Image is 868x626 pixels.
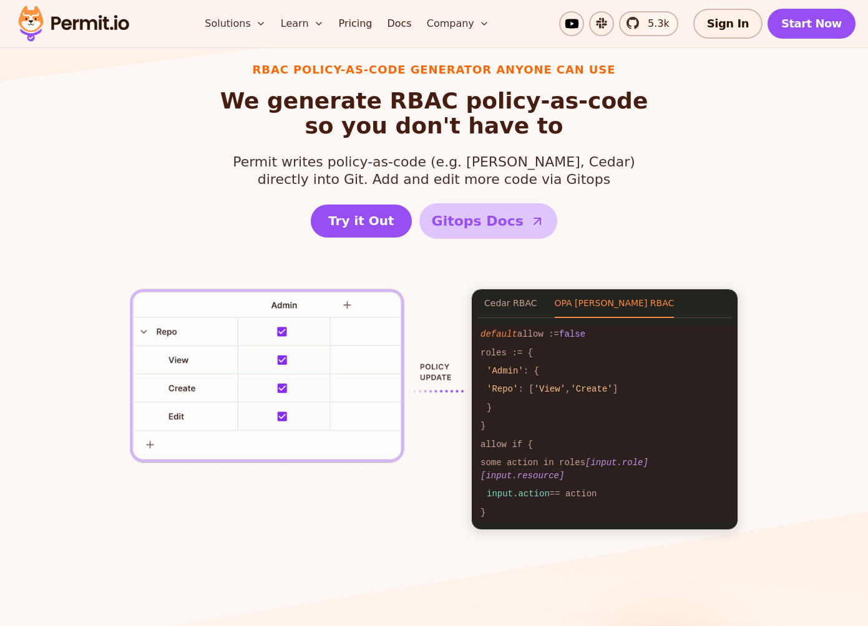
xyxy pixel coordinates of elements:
[480,329,517,339] span: default
[472,362,738,380] code: : {
[640,16,670,31] span: 5.3k
[480,471,564,481] span: [input.resource]
[220,89,648,138] h2: so you don't have to
[472,454,738,485] code: some action in roles
[419,203,557,239] a: Gitops Docs
[555,289,675,318] button: OPA [PERSON_NAME] RBAC
[487,366,524,376] span: 'Admin'
[233,153,635,188] p: directly into Git. Add and edit more code via Gitops
[328,212,394,229] span: Try it Out
[487,489,550,499] span: input.action
[570,384,612,394] span: 'Create'
[472,485,738,503] code: == action
[693,9,763,39] a: Sign In
[534,384,565,394] span: 'View'
[12,2,135,45] img: Permit logo
[472,503,738,521] code: }
[472,417,738,435] code: }
[484,289,537,318] button: Cedar RBAC
[220,61,648,79] h3: RBAC Policy-as-code generator anyone can use
[422,11,494,36] button: Company
[487,384,518,394] span: 'Repo'
[472,399,738,417] code: }
[220,89,648,113] span: We generate RBAC policy-as-code
[276,11,329,36] button: Learn
[200,11,271,36] button: Solutions
[472,435,738,453] code: allow if {
[382,11,416,36] a: Docs
[472,344,738,362] code: roles := {
[311,205,412,238] a: Try it Out
[472,325,738,344] code: allow :=
[472,380,738,398] code: : [ , ]
[585,458,648,468] span: [input.role]
[619,11,678,36] a: 5.3k
[768,9,856,39] a: Start Now
[233,153,635,171] span: Permit writes policy-as-code (e.g. [PERSON_NAME], Cedar)
[334,11,378,36] a: Pricing
[559,329,585,339] span: false
[432,211,524,231] span: Gitops Docs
